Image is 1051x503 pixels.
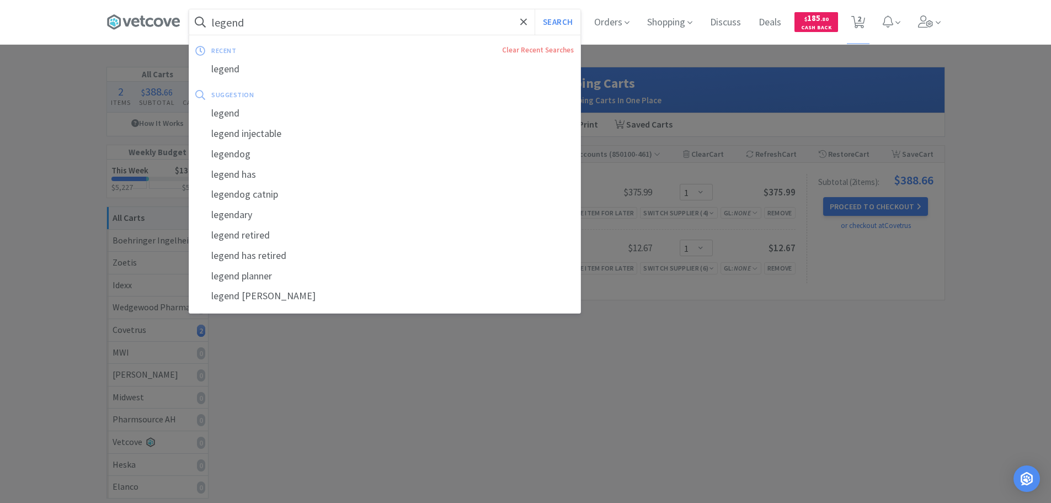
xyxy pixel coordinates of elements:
div: legendog [189,144,580,165]
div: legend has retired [189,246,580,266]
div: legend retired [189,225,580,246]
a: Deals [754,18,786,28]
div: legendog catnip [189,184,580,205]
span: Cash Back [801,25,831,32]
span: $ [804,15,807,23]
div: recent [211,42,369,59]
div: legendary [189,205,580,225]
div: legend [189,59,580,80]
a: $185.80Cash Back [794,7,838,37]
div: suggestion [211,86,414,103]
a: Clear Recent Searches [502,45,574,55]
a: 2 [847,19,869,29]
a: Discuss [706,18,745,28]
div: legend [189,103,580,124]
input: Search by item, sku, manufacturer, ingredient, size... [189,9,580,35]
div: legend injectable [189,124,580,144]
span: . 80 [820,15,829,23]
div: Open Intercom Messenger [1013,465,1040,492]
button: Search [535,9,580,35]
span: 185 [804,13,829,23]
div: legend [PERSON_NAME] [189,286,580,306]
div: legend planner [189,266,580,287]
div: legend has [189,165,580,185]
